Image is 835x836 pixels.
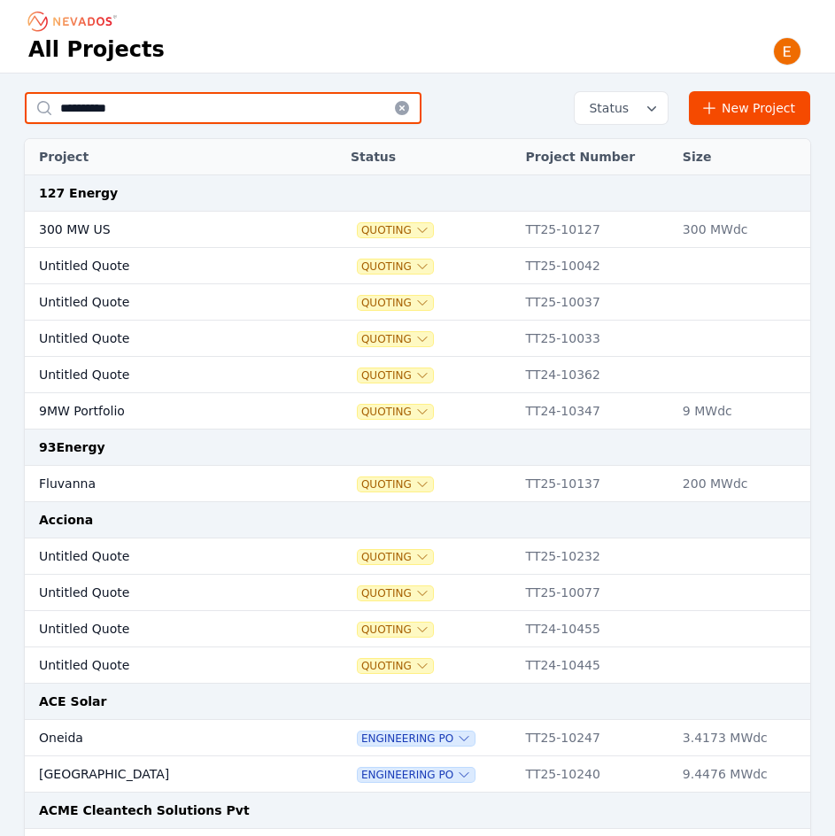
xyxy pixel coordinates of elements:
button: Quoting [358,550,433,564]
td: TT24-10445 [517,647,674,684]
td: Untitled Quote [25,575,298,611]
th: Project Number [517,139,674,175]
td: TT25-10033 [517,321,674,357]
td: 93Energy [25,430,810,466]
button: Quoting [358,368,433,383]
th: Status [342,139,517,175]
td: TT25-10077 [517,575,674,611]
th: Size [674,139,810,175]
td: TT24-10455 [517,611,674,647]
td: TT25-10232 [517,538,674,575]
th: Project [25,139,298,175]
td: Untitled Quote [25,284,298,321]
td: Untitled Quote [25,538,298,575]
td: TT25-10037 [517,284,674,321]
tr: FluvannaQuotingTT25-10137200 MWdc [25,466,810,502]
td: Untitled Quote [25,611,298,647]
img: Emily Walker [773,37,801,66]
tr: Untitled QuoteQuotingTT25-10232 [25,538,810,575]
button: Engineering PO [358,768,475,782]
td: Fluvanna [25,466,298,502]
td: Acciona [25,502,810,538]
span: Status [582,99,629,117]
td: 9 MWdc [674,393,810,430]
td: Untitled Quote [25,647,298,684]
td: TT25-10240 [517,756,674,793]
button: Quoting [358,477,433,492]
button: Quoting [358,296,433,310]
button: Quoting [358,659,433,673]
td: TT24-10347 [517,393,674,430]
button: Quoting [358,405,433,419]
td: 127 Energy [25,175,810,212]
tr: 300 MW USQuotingTT25-10127300 MWdc [25,212,810,248]
tr: Untitled QuoteQuotingTT25-10033 [25,321,810,357]
button: Quoting [358,623,433,637]
td: TT25-10247 [517,720,674,756]
a: New Project [689,91,810,125]
tr: Untitled QuoteQuotingTT25-10077 [25,575,810,611]
td: ACE Solar [25,684,810,720]
tr: Untitled QuoteQuotingTT24-10362 [25,357,810,393]
tr: OneidaEngineering POTT25-102473.4173 MWdc [25,720,810,756]
button: Engineering PO [358,731,475,746]
button: Quoting [358,586,433,600]
td: Untitled Quote [25,321,298,357]
td: TT24-10362 [517,357,674,393]
td: TT25-10127 [517,212,674,248]
tr: Untitled QuoteQuotingTT25-10037 [25,284,810,321]
button: Quoting [358,223,433,237]
td: 3.4173 MWdc [674,720,810,756]
tr: Untitled QuoteQuotingTT24-10445 [25,647,810,684]
td: Untitled Quote [25,357,298,393]
tr: [GEOGRAPHIC_DATA]Engineering POTT25-102409.4476 MWdc [25,756,810,793]
td: 300 MW US [25,212,298,248]
button: Quoting [358,259,433,274]
nav: Breadcrumb [28,7,122,35]
td: 200 MWdc [674,466,810,502]
td: 9MW Portfolio [25,393,298,430]
td: TT25-10137 [517,466,674,502]
tr: Untitled QuoteQuotingTT25-10042 [25,248,810,284]
td: TT25-10042 [517,248,674,284]
td: Untitled Quote [25,248,298,284]
tr: Untitled QuoteQuotingTT24-10455 [25,611,810,647]
button: Status [575,92,668,124]
h1: All Projects [28,35,165,64]
td: Oneida [25,720,298,756]
td: 9.4476 MWdc [674,756,810,793]
tr: 9MW PortfolioQuotingTT24-103479 MWdc [25,393,810,430]
td: ACME Cleantech Solutions Pvt [25,793,810,829]
button: Quoting [358,332,433,346]
td: 300 MWdc [674,212,810,248]
td: [GEOGRAPHIC_DATA] [25,756,298,793]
